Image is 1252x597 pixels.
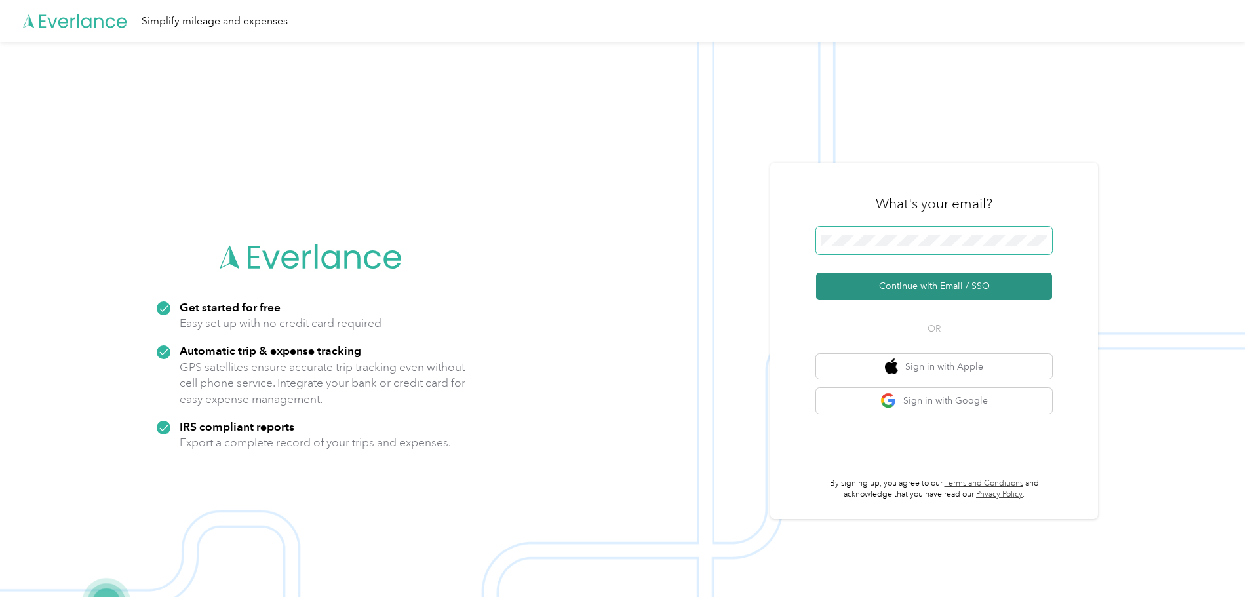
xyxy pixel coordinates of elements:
[180,300,281,314] strong: Get started for free
[816,388,1052,414] button: google logoSign in with Google
[180,343,361,357] strong: Automatic trip & expense tracking
[976,490,1023,499] a: Privacy Policy
[876,195,992,213] h3: What's your email?
[142,13,288,29] div: Simplify mileage and expenses
[816,273,1052,300] button: Continue with Email / SSO
[180,419,294,433] strong: IRS compliant reports
[911,322,957,336] span: OR
[880,393,897,409] img: google logo
[816,354,1052,379] button: apple logoSign in with Apple
[885,358,898,375] img: apple logo
[180,434,451,451] p: Export a complete record of your trips and expenses.
[180,359,466,408] p: GPS satellites ensure accurate trip tracking even without cell phone service. Integrate your bank...
[180,315,381,332] p: Easy set up with no credit card required
[816,478,1052,501] p: By signing up, you agree to our and acknowledge that you have read our .
[945,478,1023,488] a: Terms and Conditions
